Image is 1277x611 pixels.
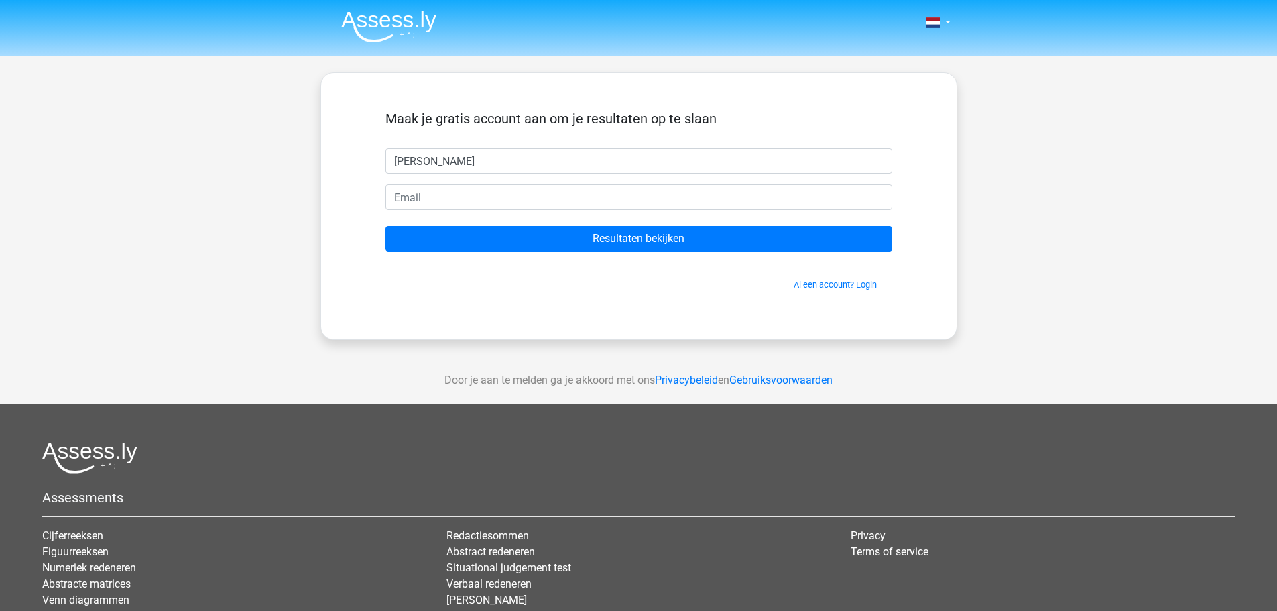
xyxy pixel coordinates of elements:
[42,490,1235,506] h5: Assessments
[42,442,137,474] img: Assessly logo
[446,561,571,574] a: Situational judgement test
[446,545,535,558] a: Abstract redeneren
[42,529,103,542] a: Cijferreeksen
[729,374,833,386] a: Gebruiksvoorwaarden
[385,111,892,127] h5: Maak je gratis account aan om je resultaten op te slaan
[385,184,892,210] input: Email
[341,11,436,42] img: Assessly
[42,594,129,606] a: Venn diagrammen
[385,226,892,252] input: Resultaten bekijken
[42,545,109,558] a: Figuurreeksen
[446,577,532,590] a: Verbaal redeneren
[385,148,892,174] input: Voornaam
[851,529,886,542] a: Privacy
[42,561,136,574] a: Numeriek redeneren
[794,280,877,290] a: Al een account? Login
[655,374,718,386] a: Privacybeleid
[851,545,928,558] a: Terms of service
[446,594,527,606] a: [PERSON_NAME]
[446,529,529,542] a: Redactiesommen
[42,577,131,590] a: Abstracte matrices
